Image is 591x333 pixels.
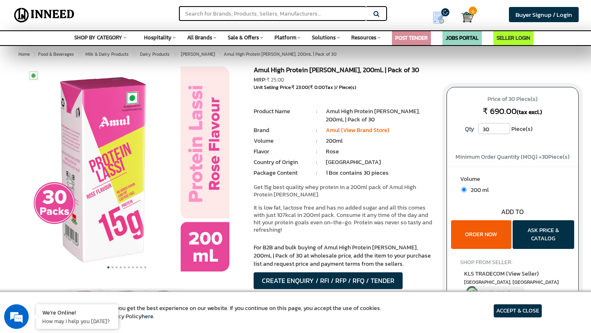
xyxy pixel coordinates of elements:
li: : [308,107,326,116]
li: : [308,169,326,177]
span: Price of 30 Piece(s) [455,93,571,106]
li: : [308,158,326,166]
span: Resources [351,34,376,41]
span: Minimum Order Quantity (MOQ) = Piece(s) [456,153,570,161]
div: ADD TO [447,207,579,217]
li: Brand [254,126,308,135]
div: Unit Selling Price: ( Tax ) [254,84,434,91]
span: Dairy Products [140,51,170,57]
span: Sale & Offers [228,34,259,41]
button: 9 [139,263,143,271]
p: Get 15g best quality whey protein in a 200ml pack of Amul High Protein [PERSON_NAME]. [254,184,434,198]
p: For B2B and bulk buying of Amul High Protein [PERSON_NAME], 200mL | Pack of 30 at wholesale price... [254,244,434,268]
button: ORDER NOW [451,220,511,249]
button: 2 [110,263,115,271]
span: Buyer Signup / Login [515,10,572,19]
a: POST TENDER [395,34,428,42]
article: We use cookies to ensure you get the best experience on our website. If you continue on this page... [49,304,381,321]
span: SHOP BY CATEGORY [74,34,122,41]
span: / Piece(s) [336,84,356,91]
a: Cart 0 [461,8,467,26]
span: Food & Beverages [38,51,74,57]
li: Product Name [254,107,308,116]
a: Food & Beverages [37,49,76,59]
span: East Delhi [464,279,561,286]
img: Cart [461,11,474,23]
li: Flavor [254,148,308,156]
a: SELLER LOGIN [497,34,530,42]
button: ASK PRICE & CATALOG [513,220,574,249]
a: Buyer Signup / Login [509,7,579,22]
button: 4 [119,263,123,271]
span: [PERSON_NAME] [181,51,215,57]
img: Inneed.Market [11,5,78,25]
label: Volume [460,175,565,185]
span: Hospitality [144,34,172,41]
span: Verified Seller [480,289,516,297]
div: We're Online! [42,308,112,316]
span: ₹ 690.00 [483,105,517,117]
li: Amul High Protein [PERSON_NAME], 200mL | Pack of 30 [326,107,434,124]
a: Amul (View Brand Store) [326,126,389,135]
h4: SHOP FROM SELLER: [460,259,565,265]
li: Country of Origin [254,158,308,166]
a: Milk & Dairy Products [84,49,130,59]
span: All Brands [187,34,212,41]
a: my Quotes [423,8,461,27]
span: 30 [542,153,548,161]
button: 10 [143,263,147,271]
span: 0 [469,7,477,15]
li: [GEOGRAPHIC_DATA] [326,158,434,166]
img: Amul High Protein Rose Lassi, 200mL [108,289,145,325]
span: ₹ 0.00 [310,84,325,91]
button: 3 [115,263,119,271]
span: > [131,49,135,59]
span: (tax excl.) [517,108,542,116]
span: > [33,51,35,57]
li: 200ml [326,137,434,145]
button: 1 [106,263,110,271]
li: Package Content [254,169,308,177]
button: 7 [131,263,135,271]
a: JOBS PORTAL [446,34,479,42]
a: [PERSON_NAME] [179,49,217,59]
li: Rose [326,148,434,156]
a: Home [17,49,32,59]
span: Amul High Protein [PERSON_NAME], 200mL | Pack of 30 [37,51,337,57]
div: MRP: [254,76,434,84]
button: 5 [123,263,127,271]
span: > [77,49,81,59]
h1: Amul High Protein [PERSON_NAME], 200mL | Pack of 30 [254,66,434,76]
a: Dairy Products [138,49,171,59]
label: Qty [461,123,478,135]
span: Solutions [312,34,336,41]
span: > [172,49,176,59]
a: here [142,312,153,321]
li: : [308,126,326,135]
span: > [218,49,222,59]
li: : [308,148,326,156]
span: ₹ 23.00 [291,84,308,91]
input: Search for Brands, Products, Sellers, Manufacturers... [179,6,366,21]
span: 200 ml [467,186,489,194]
p: It is low fat, lactose free and has no added sugar and all this comes with just 107kcal in 200ml ... [254,204,434,234]
img: Amul High Protein Rose Lassi, 200mL [147,289,183,325]
span: KLS TRADECOM [464,269,539,278]
span: ₹ 25.00 [266,76,284,84]
li: 1 Box contains 30 pieces [326,169,434,177]
span: Platform [275,34,296,41]
span: Piece(s) [511,123,533,135]
img: Amul High Protein Rose Lassi, 200mL [24,66,229,271]
li: : [308,137,326,145]
article: ACCEPT & CLOSE [494,304,542,317]
button: 6 [127,263,131,271]
span: Milk & Dairy Products [85,51,128,57]
img: inneed-verified-seller-icon.png [466,286,479,299]
li: Volume [254,137,308,145]
img: Show My Quotes [433,11,445,24]
button: CREATE ENQUIRY / RFI / RFP / RFQ / TENDER [254,272,403,289]
img: Amul High Protein Rose Lassi, 200mL [70,289,107,325]
button: 8 [135,263,139,271]
p: How may I help you today? [42,317,112,325]
a: KLS TRADECOM (View Seller) [GEOGRAPHIC_DATA], [GEOGRAPHIC_DATA] Verified Seller [464,269,561,301]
